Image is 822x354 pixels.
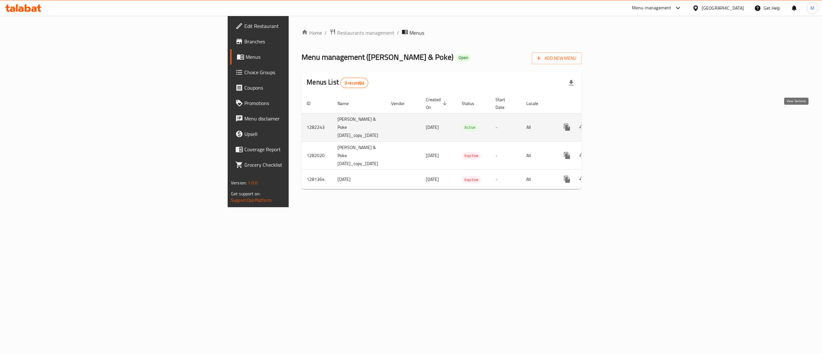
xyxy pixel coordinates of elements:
[307,100,319,107] span: ID
[230,157,365,173] a: Grocery Checklist
[426,151,439,160] span: [DATE]
[575,172,590,187] button: Change Status
[426,175,439,183] span: [DATE]
[537,54,576,62] span: Add New Menu
[456,55,471,60] span: Open
[230,65,365,80] a: Choice Groups
[302,50,453,64] span: Menu management ( [PERSON_NAME] & Poke )
[521,113,554,141] td: All
[397,29,399,37] li: /
[559,172,575,187] button: more
[248,179,258,187] span: 1.0.0
[632,4,671,12] div: Menu-management
[244,68,360,76] span: Choice Groups
[495,96,513,111] span: Start Date
[409,29,424,37] span: Menus
[337,100,357,107] span: Name
[532,52,582,64] button: Add New Menu
[230,80,365,95] a: Coupons
[244,130,360,138] span: Upsell
[554,94,626,113] th: Actions
[702,4,744,12] div: [GEOGRAPHIC_DATA]
[230,49,365,65] a: Menus
[490,113,521,141] td: -
[526,100,547,107] span: Locale
[426,123,439,131] span: [DATE]
[231,190,260,198] span: Get support on:
[564,75,579,91] div: Export file
[230,18,365,34] a: Edit Restaurant
[244,146,360,153] span: Coverage Report
[521,170,554,189] td: All
[575,148,590,163] button: Change Status
[230,34,365,49] a: Branches
[391,100,413,107] span: Vendor
[575,119,590,135] button: Change Status
[340,78,368,88] div: Total records count
[462,152,481,159] span: Inactive
[341,80,368,86] span: 3 record(s)
[244,22,360,30] span: Edit Restaurant
[521,141,554,170] td: All
[230,142,365,157] a: Coverage Report
[244,115,360,122] span: Menu disclaimer
[244,99,360,107] span: Promotions
[559,119,575,135] button: more
[230,126,365,142] a: Upsell
[462,100,483,107] span: Status
[559,148,575,163] button: more
[302,94,626,190] table: enhanced table
[456,54,471,62] div: Open
[244,38,360,45] span: Branches
[337,29,394,37] span: Restaurants management
[810,4,814,12] span: M
[307,77,368,88] h2: Menus List
[246,53,360,61] span: Menus
[490,170,521,189] td: -
[426,96,449,111] span: Created On
[244,161,360,169] span: Grocery Checklist
[462,124,478,131] span: Active
[490,141,521,170] td: -
[231,179,247,187] span: Version:
[462,176,481,183] span: Inactive
[231,196,272,204] a: Support.OpsPlatform
[302,29,582,37] nav: breadcrumb
[244,84,360,92] span: Coupons
[462,152,481,160] div: Inactive
[230,95,365,111] a: Promotions
[230,111,365,126] a: Menu disclaimer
